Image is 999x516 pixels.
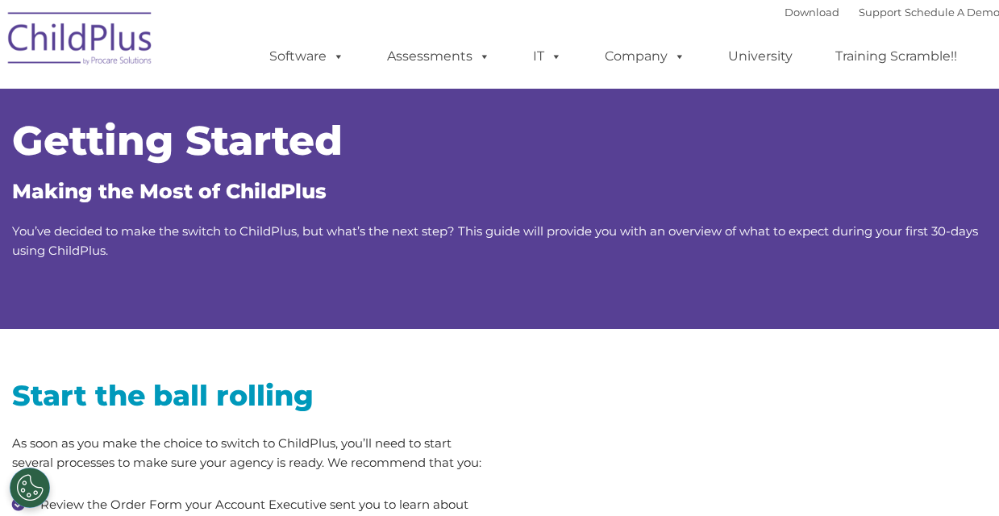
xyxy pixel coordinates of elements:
a: Assessments [371,40,506,73]
span: Getting Started [12,116,343,165]
a: Training Scramble!! [819,40,973,73]
a: Download [785,6,839,19]
span: Making the Most of ChildPlus [12,179,327,203]
a: Company [589,40,701,73]
a: IT [517,40,578,73]
a: Software [253,40,360,73]
span: You’ve decided to make the switch to ChildPlus, but what’s the next step? This guide will provide... [12,223,978,258]
p: As soon as you make the choice to switch to ChildPlus, you’ll need to start several processes to ... [12,434,488,472]
h2: Start the ball rolling [12,377,488,414]
a: University [712,40,809,73]
button: Cookies Settings [10,468,50,508]
a: Support [859,6,901,19]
